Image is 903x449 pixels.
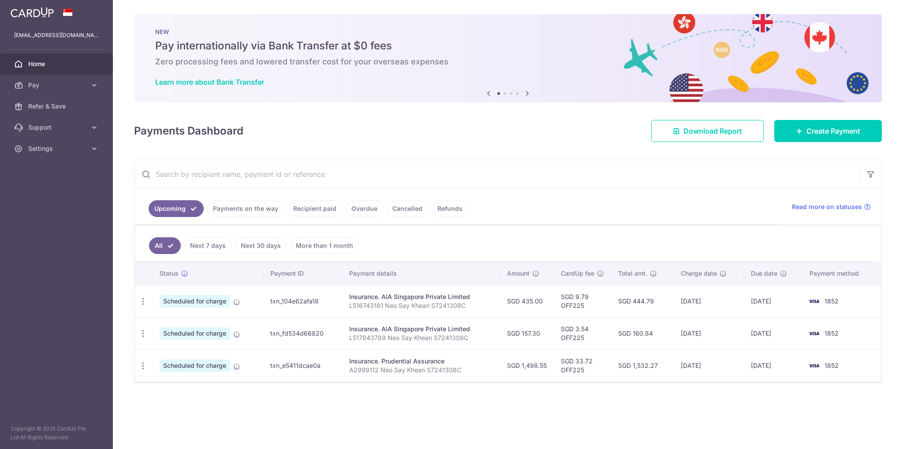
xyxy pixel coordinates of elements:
span: Status [160,269,179,278]
span: Download Report [683,126,742,136]
p: L516743181 Neo Say Khean S7241308C [349,301,493,310]
p: NEW [155,28,861,35]
span: Scheduled for charge [160,295,230,307]
a: Next 7 days [184,237,231,254]
span: Scheduled for charge [160,359,230,372]
td: SGD 1,498.55 [500,349,554,382]
td: txn_e5411dcae0a [263,349,342,382]
a: Refunds [432,200,468,217]
span: Amount [507,269,530,278]
span: Scheduled for charge [160,327,230,340]
span: Total amt. [618,269,647,278]
td: [DATE] [744,317,802,349]
td: SGD 160.84 [611,317,674,349]
span: Home [28,60,86,68]
td: [DATE] [674,349,744,382]
h5: Pay internationally via Bank Transfer at $0 fees [155,39,861,53]
span: Charge date [681,269,717,278]
h6: Zero processing fees and lowered transfer cost for your overseas expenses [155,56,861,67]
td: SGD 435.00 [500,285,554,317]
a: Download Report [651,120,764,142]
span: Support [28,123,86,132]
td: txn_104e62afa18 [263,285,342,317]
a: Next 30 days [235,237,287,254]
span: Settings [28,144,86,153]
span: 1852 [825,362,839,369]
a: All [149,237,181,254]
span: Refer & Save [28,102,86,111]
span: Pay [28,81,86,90]
a: Payments on the way [207,200,284,217]
p: [EMAIL_ADDRESS][DOMAIN_NAME] [14,31,99,40]
th: Payment ID [263,262,342,285]
span: 1852 [825,297,839,305]
td: SGD 9.79 OFF225 [554,285,611,317]
td: SGD 444.79 [611,285,674,317]
p: L517843789 Neo Say Khean S7241308C [349,333,493,342]
img: CardUp [11,7,54,18]
span: CardUp fee [561,269,594,278]
p: A2999112 Neo Say Khean S7241308C [349,366,493,374]
img: Bank transfer banner [134,14,882,102]
th: Payment details [342,262,500,285]
img: Bank Card [805,328,823,339]
div: Insurance. Prudential Assurance [349,357,493,366]
a: Upcoming [149,200,204,217]
h4: Payments Dashboard [134,123,243,139]
img: Bank Card [805,360,823,371]
td: [DATE] [744,349,802,382]
a: Overdue [346,200,383,217]
a: Create Payment [774,120,882,142]
span: 1852 [825,329,839,337]
div: Insurance. AIA Singapore Private Limited [349,325,493,333]
span: Create Payment [806,126,860,136]
div: Insurance. AIA Singapore Private Limited [349,292,493,301]
a: Read more on statuses [792,202,871,211]
td: SGD 1,532.27 [611,349,674,382]
td: SGD 33.72 OFF225 [554,349,611,382]
td: SGD 3.54 OFF225 [554,317,611,349]
a: More than 1 month [290,237,359,254]
span: Read more on statuses [792,202,862,211]
td: SGD 157.30 [500,317,554,349]
td: txn_fd534d66820 [263,317,342,349]
img: Bank Card [805,296,823,307]
a: Recipient paid [287,200,342,217]
a: Cancelled [387,200,428,217]
td: [DATE] [744,285,802,317]
input: Search by recipient name, payment id or reference [134,160,860,188]
td: [DATE] [674,285,744,317]
a: Learn more about Bank Transfer [155,78,264,86]
span: Due date [751,269,777,278]
td: [DATE] [674,317,744,349]
th: Payment method [802,262,881,285]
